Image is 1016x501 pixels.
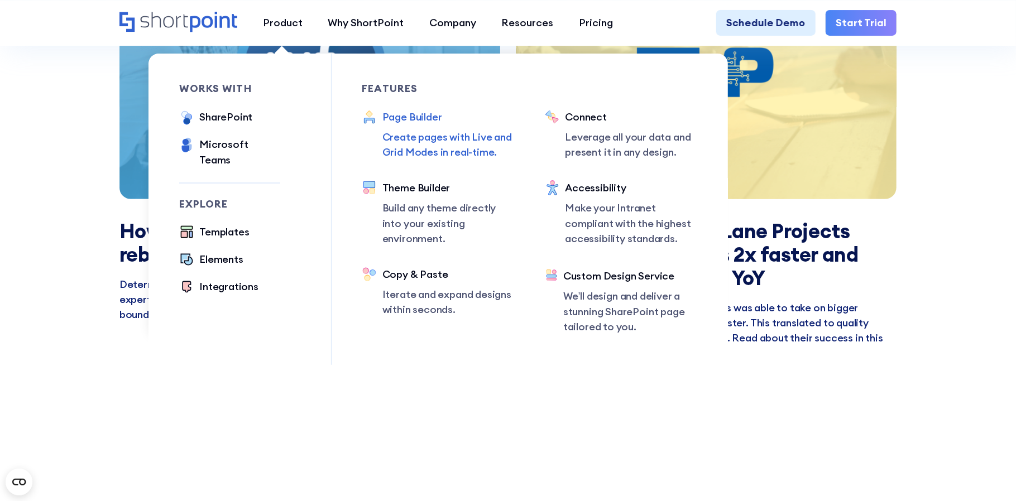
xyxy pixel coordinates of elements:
a: Elements [179,252,243,269]
div: Pricing [579,15,613,30]
p: Determined to build a cost effective intranet internally, but lacking SharePoint expertise, World... [119,277,501,322]
div: Theme Builder [382,180,515,195]
p: Build any theme directly into your existing environment. [382,200,515,246]
a: ConnectLeverage all your data and present it in any design. [545,109,697,160]
a: Start Trial [826,10,897,35]
div: Company [429,15,476,30]
div: Features [362,84,514,94]
p: We’ll design and deliver a stunning SharePoint page tailored to you. [563,288,697,334]
div: Connect [565,109,697,124]
a: Theme BuilderBuild any theme directly into your existing environment. [362,180,514,246]
a: Integrations [179,279,258,296]
p: Iterate and expand designs within seconds. [382,287,515,317]
div: Page Builder [382,109,515,124]
div: Microsoft Teams [199,137,280,167]
div: Accessibility [565,180,697,195]
a: Microsoft Teams [179,137,280,167]
div: Explore [179,199,280,209]
div: Templates [199,224,249,239]
a: Home [119,12,238,34]
a: AccessibilityMake your Intranet compliant with the highest accessibility standards. [545,180,697,248]
p: Leverage all your data and present it in any design. [565,129,697,160]
div: SharePoint [199,109,252,124]
div: Integrations [199,279,258,294]
button: Open CMP widget [6,469,32,495]
div: works with [179,84,280,94]
a: Pricing [566,10,626,35]
a: Resources [489,10,567,35]
a: Templates [179,224,250,242]
a: SharePoint [179,109,253,127]
a: Page BuilderCreate pages with Live and Grid Modes in real-time. [362,109,514,160]
a: Copy & PasteIterate and expand designs within seconds. [362,267,514,317]
iframe: Chat Widget [960,447,1016,501]
div: Why ShortPoint [328,15,404,30]
h3: How World Acceptance Corporation rebuilt their Intranet and saved $100k [119,219,501,266]
p: Create pages with Live and Grid Modes in real-time. [382,129,515,160]
div: Resources [501,15,553,30]
a: Company [416,10,489,35]
a: Why ShortPoint [315,10,417,35]
div: Elements [199,252,243,267]
div: Product [263,15,303,30]
a: Custom Design ServiceWe’ll design and deliver a stunning SharePoint page tailored to you. [545,268,697,334]
a: Product [250,10,315,35]
div: Copy & Paste [382,267,515,282]
a: Schedule Demo [716,10,815,35]
div: Custom Design Service [563,268,697,283]
p: Make your Intranet compliant with the highest accessibility standards. [565,200,697,246]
